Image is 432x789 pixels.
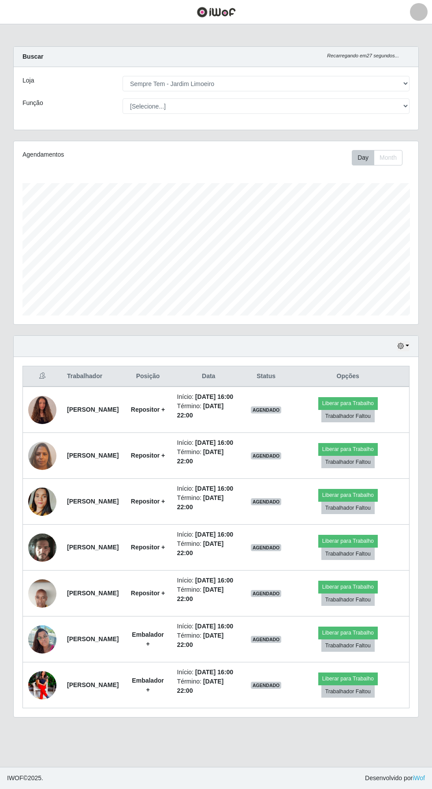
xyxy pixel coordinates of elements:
span: Desenvolvido por [365,774,425,783]
strong: Repositor + [131,452,165,459]
button: Day [352,150,374,165]
img: 1751311767272.jpeg [28,668,56,703]
button: Trabalhador Faltou [321,548,375,560]
img: 1745413424976.jpeg [28,391,56,429]
li: Início: [177,622,240,631]
th: Opções [287,366,409,387]
li: Início: [177,576,240,585]
li: Término: [177,631,240,650]
button: Liberar para Trabalho [318,397,378,410]
th: Status [246,366,287,387]
button: Liberar para Trabalho [318,581,378,593]
span: AGENDADO [251,544,282,551]
button: Trabalhador Faltou [321,594,375,606]
button: Liberar para Trabalho [318,673,378,685]
img: CoreUI Logo [197,7,236,18]
span: AGENDADO [251,590,282,597]
button: Trabalhador Faltou [321,410,375,422]
time: [DATE] 16:00 [195,623,233,630]
button: Trabalhador Faltou [321,685,375,698]
i: Recarregando em 27 segundos... [327,53,399,58]
time: [DATE] 16:00 [195,393,233,400]
time: [DATE] 16:00 [195,485,233,492]
li: Término: [177,677,240,695]
li: Término: [177,585,240,604]
button: Trabalhador Faltou [321,639,375,652]
strong: [PERSON_NAME] [67,544,119,551]
li: Início: [177,668,240,677]
label: Função [22,98,43,108]
div: First group [352,150,402,165]
span: AGENDADO [251,636,282,643]
li: Término: [177,402,240,420]
label: Loja [22,76,34,85]
img: 1749309243937.jpeg [28,620,56,658]
strong: Repositor + [131,544,165,551]
th: Trabalhador [62,366,124,387]
button: Liberar para Trabalho [318,535,378,547]
button: Trabalhador Faltou [321,456,375,468]
strong: [PERSON_NAME] [67,406,119,413]
button: Trabalhador Faltou [321,502,375,514]
img: 1748562791419.jpeg [28,477,56,527]
span: AGENDADO [251,406,282,413]
strong: [PERSON_NAME] [67,590,119,597]
li: Término: [177,447,240,466]
strong: [PERSON_NAME] [67,681,119,688]
div: Agendamentos [22,150,176,159]
li: Término: [177,539,240,558]
time: [DATE] 16:00 [195,531,233,538]
span: IWOF [7,774,23,781]
strong: [PERSON_NAME] [67,635,119,642]
strong: Embalador + [132,677,164,693]
button: Liberar para Trabalho [318,489,378,501]
span: AGENDADO [251,452,282,459]
time: [DATE] 16:00 [195,577,233,584]
span: AGENDADO [251,498,282,505]
img: 1747253938286.jpeg [28,437,56,474]
button: Month [374,150,402,165]
button: Liberar para Trabalho [318,627,378,639]
li: Início: [177,484,240,493]
li: Término: [177,493,240,512]
strong: Repositor + [131,498,165,505]
img: 1756393713043.jpeg [28,562,56,625]
button: Liberar para Trabalho [318,443,378,455]
time: [DATE] 16:00 [195,669,233,676]
th: Data [172,366,246,387]
strong: [PERSON_NAME] [67,498,119,505]
time: [DATE] 16:00 [195,439,233,446]
strong: Embalador + [132,631,164,647]
span: © 2025 . [7,774,43,783]
span: AGENDADO [251,682,282,689]
img: 1751312410869.jpeg [28,528,56,566]
strong: [PERSON_NAME] [67,452,119,459]
div: Toolbar with button groups [352,150,410,165]
li: Início: [177,530,240,539]
strong: Repositor + [131,590,165,597]
li: Início: [177,392,240,402]
strong: Buscar [22,53,43,60]
a: iWof [413,774,425,781]
th: Posição [124,366,171,387]
li: Início: [177,438,240,447]
strong: Repositor + [131,406,165,413]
